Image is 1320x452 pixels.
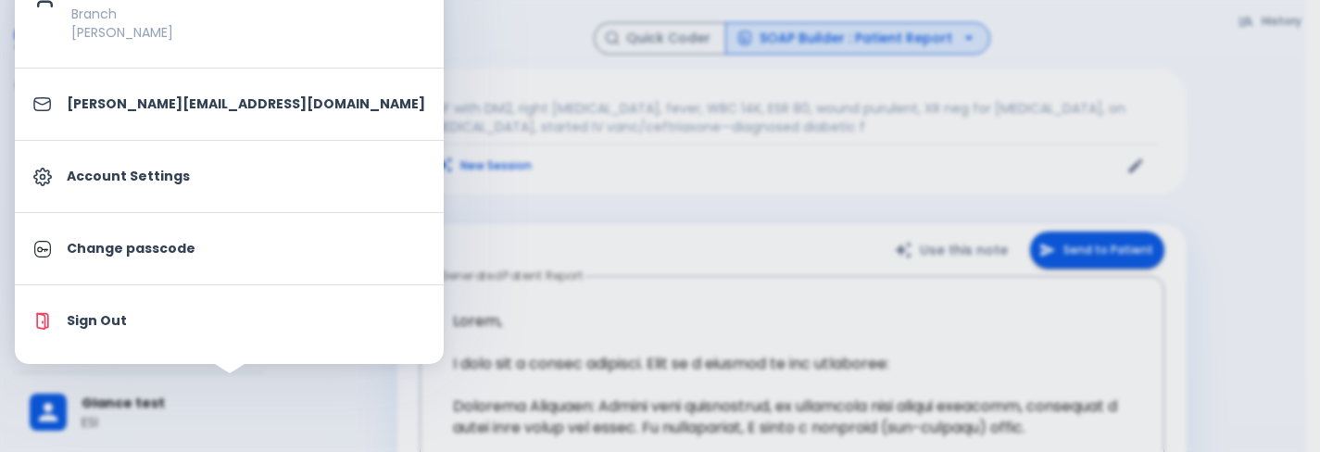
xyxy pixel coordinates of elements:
p: Sign Out [67,311,425,331]
p: [PERSON_NAME][EMAIL_ADDRESS][DOMAIN_NAME] [67,94,425,114]
p: Account Settings [67,167,425,186]
p: [PERSON_NAME] [71,23,425,42]
p: Branch [71,5,425,23]
p: Change passcode [67,239,425,258]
